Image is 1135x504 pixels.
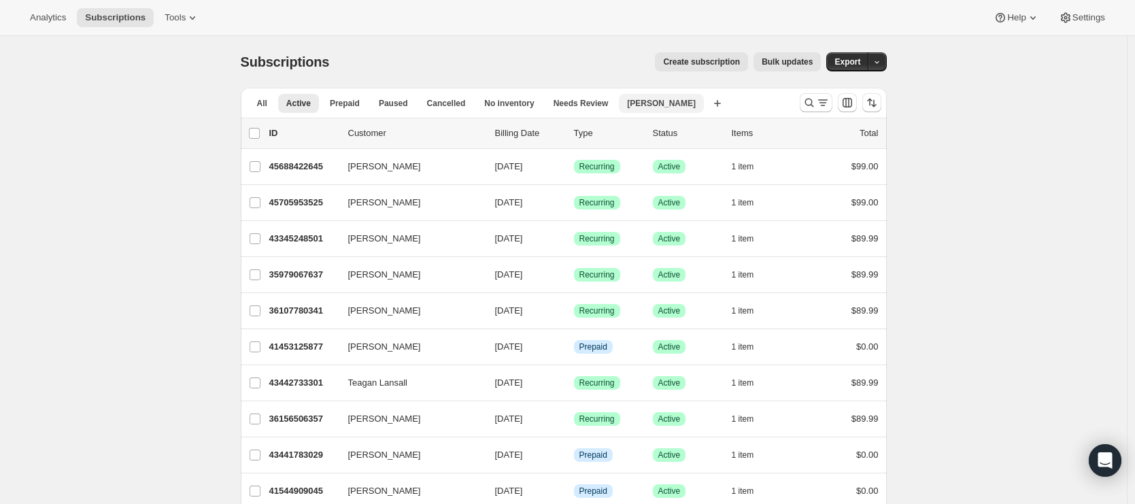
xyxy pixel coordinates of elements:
[340,336,476,358] button: [PERSON_NAME]
[732,482,769,501] button: 1 item
[732,373,769,392] button: 1 item
[427,98,466,109] span: Cancelled
[286,98,311,109] span: Active
[658,341,681,352] span: Active
[579,450,607,460] span: Prepaid
[495,486,523,496] span: [DATE]
[348,232,421,246] span: [PERSON_NAME]
[269,196,337,209] p: 45705953525
[340,408,476,430] button: [PERSON_NAME]
[269,127,879,140] div: IDCustomerBilling DateTypeStatusItemsTotal
[269,232,337,246] p: 43345248501
[156,8,207,27] button: Tools
[269,484,337,498] p: 41544909045
[340,264,476,286] button: [PERSON_NAME]
[732,301,769,320] button: 1 item
[269,193,879,212] div: 45705953525[PERSON_NAME][DATE]SuccessRecurringSuccessActive1 item$99.00
[269,160,337,173] p: 45688422645
[348,484,421,498] span: [PERSON_NAME]
[495,341,523,352] span: [DATE]
[484,98,534,109] span: No inventory
[495,450,523,460] span: [DATE]
[269,127,337,140] p: ID
[554,98,609,109] span: Needs Review
[574,127,642,140] div: Type
[495,305,523,316] span: [DATE]
[241,54,330,69] span: Subscriptions
[851,305,879,316] span: $89.99
[85,12,146,23] span: Subscriptions
[579,269,615,280] span: Recurring
[579,341,607,352] span: Prepaid
[856,450,879,460] span: $0.00
[1051,8,1113,27] button: Settings
[862,93,881,112] button: Sort the results
[732,305,754,316] span: 1 item
[340,480,476,502] button: [PERSON_NAME]
[348,448,421,462] span: [PERSON_NAME]
[653,127,721,140] p: Status
[856,341,879,352] span: $0.00
[658,161,681,172] span: Active
[732,161,754,172] span: 1 item
[732,414,754,424] span: 1 item
[851,414,879,424] span: $89.99
[732,446,769,465] button: 1 item
[732,265,769,284] button: 1 item
[732,341,754,352] span: 1 item
[77,8,154,27] button: Subscriptions
[579,305,615,316] span: Recurring
[627,98,696,109] span: [PERSON_NAME]
[1007,12,1026,23] span: Help
[658,197,681,208] span: Active
[348,196,421,209] span: [PERSON_NAME]
[860,127,878,140] p: Total
[579,161,615,172] span: Recurring
[663,56,740,67] span: Create subscription
[269,265,879,284] div: 35979067637[PERSON_NAME][DATE]SuccessRecurringSuccessActive1 item$89.99
[495,161,523,171] span: [DATE]
[30,12,66,23] span: Analytics
[269,229,879,248] div: 43345248501[PERSON_NAME][DATE]SuccessRecurringSuccessActive1 item$89.99
[658,414,681,424] span: Active
[579,486,607,497] span: Prepaid
[851,233,879,243] span: $89.99
[269,304,337,318] p: 36107780341
[495,414,523,424] span: [DATE]
[851,377,879,388] span: $89.99
[340,372,476,394] button: Teagan Lansall
[732,337,769,356] button: 1 item
[22,8,74,27] button: Analytics
[658,450,681,460] span: Active
[658,233,681,244] span: Active
[348,376,407,390] span: Teagan Lansall
[732,450,754,460] span: 1 item
[269,373,879,392] div: 43442733301Teagan Lansall[DATE]SuccessRecurringSuccessActive1 item$89.99
[856,486,879,496] span: $0.00
[495,233,523,243] span: [DATE]
[851,269,879,280] span: $89.99
[269,482,879,501] div: 41544909045[PERSON_NAME][DATE]InfoPrepaidSuccessActive1 item$0.00
[269,376,337,390] p: 43442733301
[269,446,879,465] div: 43441783029[PERSON_NAME][DATE]InfoPrepaidSuccessActive1 item$0.00
[495,127,563,140] p: Billing Date
[269,448,337,462] p: 43441783029
[579,233,615,244] span: Recurring
[269,301,879,320] div: 36107780341[PERSON_NAME][DATE]SuccessRecurringSuccessActive1 item$89.99
[732,127,800,140] div: Items
[257,98,267,109] span: All
[655,52,748,71] button: Create subscription
[834,56,860,67] span: Export
[800,93,832,112] button: Search and filter results
[340,300,476,322] button: [PERSON_NAME]
[753,52,821,71] button: Bulk updates
[330,98,360,109] span: Prepaid
[732,409,769,429] button: 1 item
[495,197,523,207] span: [DATE]
[269,268,337,282] p: 35979067637
[579,377,615,388] span: Recurring
[340,228,476,250] button: [PERSON_NAME]
[658,269,681,280] span: Active
[707,94,728,113] button: Create new view
[348,160,421,173] span: [PERSON_NAME]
